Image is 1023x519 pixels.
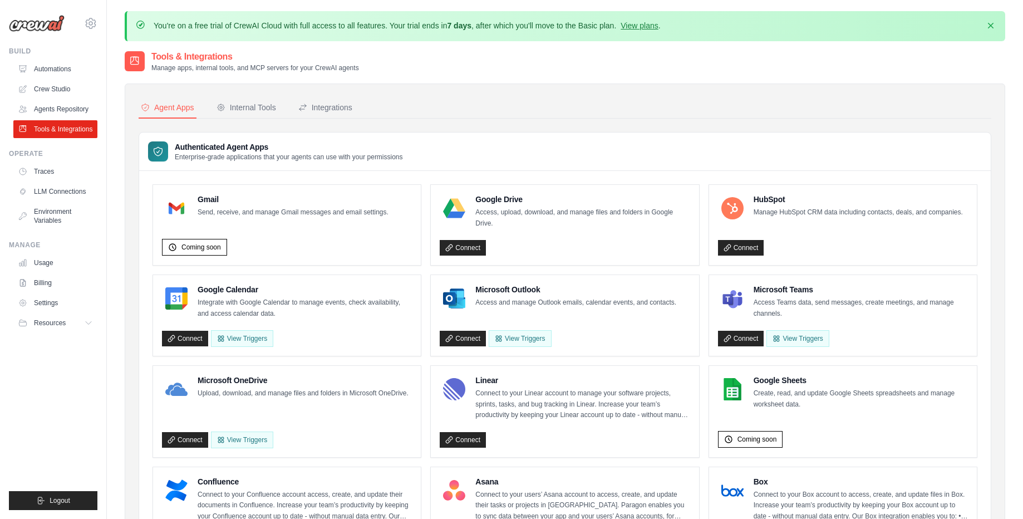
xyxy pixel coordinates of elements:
[9,241,97,249] div: Manage
[13,80,97,98] a: Crew Studio
[475,207,690,229] p: Access, upload, download, and manage files and folders in Google Drive.
[214,97,278,119] button: Internal Tools
[139,97,196,119] button: Agent Apps
[162,432,208,448] a: Connect
[198,476,412,487] h4: Confluence
[443,197,465,219] img: Google Drive Logo
[9,47,97,56] div: Build
[9,149,97,158] div: Operate
[198,297,412,319] p: Integrate with Google Calendar to manage events, check availability, and access calendar data.
[141,102,194,113] div: Agent Apps
[211,330,273,347] button: View Triggers
[13,314,97,332] button: Resources
[475,476,690,487] h4: Asana
[211,432,273,448] : View Triggers
[165,378,188,400] img: Microsoft OneDrive Logo
[13,254,97,272] a: Usage
[9,491,97,510] button: Logout
[754,375,968,386] h4: Google Sheets
[718,240,764,256] a: Connect
[296,97,355,119] button: Integrations
[721,378,744,400] img: Google Sheets Logo
[440,240,486,256] a: Connect
[489,330,551,347] : View Triggers
[443,479,465,502] img: Asana Logo
[754,284,968,295] h4: Microsoft Teams
[298,102,352,113] div: Integrations
[447,21,471,30] strong: 7 days
[721,287,744,310] img: Microsoft Teams Logo
[151,50,359,63] h2: Tools & Integrations
[151,63,359,72] p: Manage apps, internal tools, and MCP servers for your CrewAI agents
[198,194,388,205] h4: Gmail
[162,331,208,346] a: Connect
[13,100,97,118] a: Agents Repository
[721,197,744,219] img: HubSpot Logo
[198,375,409,386] h4: Microsoft OneDrive
[766,330,829,347] : View Triggers
[13,294,97,312] a: Settings
[175,141,403,153] h3: Authenticated Agent Apps
[754,476,968,487] h4: Box
[440,331,486,346] a: Connect
[13,120,97,138] a: Tools & Integrations
[165,287,188,310] img: Google Calendar Logo
[13,60,97,78] a: Automations
[475,297,676,309] p: Access and manage Outlook emails, calendar events, and contacts.
[13,203,97,229] a: Environment Variables
[175,153,403,161] p: Enterprise-grade applications that your agents can use with your permissions
[217,102,276,113] div: Internal Tools
[475,194,690,205] h4: Google Drive
[754,388,968,410] p: Create, read, and update Google Sheets spreadsheets and manage worksheet data.
[165,197,188,219] img: Gmail Logo
[440,432,486,448] a: Connect
[198,207,388,218] p: Send, receive, and manage Gmail messages and email settings.
[9,15,65,32] img: Logo
[165,479,188,502] img: Confluence Logo
[443,287,465,310] img: Microsoft Outlook Logo
[718,331,764,346] a: Connect
[754,297,968,319] p: Access Teams data, send messages, create meetings, and manage channels.
[621,21,658,30] a: View plans
[181,243,221,252] span: Coming soon
[754,207,963,218] p: Manage HubSpot CRM data including contacts, deals, and companies.
[13,183,97,200] a: LLM Connections
[13,274,97,292] a: Billing
[754,194,963,205] h4: HubSpot
[443,378,465,400] img: Linear Logo
[721,479,744,502] img: Box Logo
[34,319,66,327] span: Resources
[198,284,412,295] h4: Google Calendar
[737,435,777,444] span: Coming soon
[198,388,409,399] p: Upload, download, and manage files and folders in Microsoft OneDrive.
[13,163,97,180] a: Traces
[475,284,676,295] h4: Microsoft Outlook
[154,20,661,31] p: You're on a free trial of CrewAI Cloud with full access to all features. Your trial ends in , aft...
[475,375,690,386] h4: Linear
[475,388,690,421] p: Connect to your Linear account to manage your software projects, sprints, tasks, and bug tracking...
[50,496,70,505] span: Logout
